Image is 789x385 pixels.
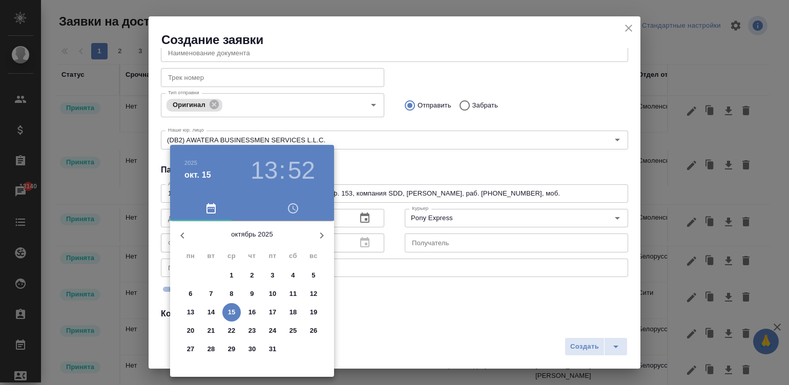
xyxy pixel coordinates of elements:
[291,270,295,281] p: 4
[181,285,200,303] button: 6
[184,169,211,181] button: окт. 15
[263,303,282,322] button: 17
[222,303,241,322] button: 15
[243,251,261,261] span: чт
[269,344,277,354] p: 31
[304,285,323,303] button: 12
[222,340,241,358] button: 29
[250,289,254,299] p: 9
[250,270,254,281] p: 2
[243,266,261,285] button: 2
[284,285,302,303] button: 11
[310,326,318,336] p: 26
[284,322,302,340] button: 25
[263,266,282,285] button: 3
[289,289,297,299] p: 11
[263,340,282,358] button: 31
[202,322,220,340] button: 21
[312,270,315,281] p: 5
[248,326,256,336] p: 23
[288,156,315,185] button: 52
[189,289,192,299] p: 6
[181,340,200,358] button: 27
[202,251,220,261] span: вт
[263,251,282,261] span: пт
[222,251,241,261] span: ср
[289,326,297,336] p: 25
[230,289,233,299] p: 8
[304,303,323,322] button: 19
[228,344,236,354] p: 29
[181,251,200,261] span: пн
[243,285,261,303] button: 9
[248,307,256,317] p: 16
[284,266,302,285] button: 4
[181,322,200,340] button: 20
[304,266,323,285] button: 5
[269,289,277,299] p: 10
[269,307,277,317] p: 17
[269,326,277,336] p: 24
[181,303,200,322] button: 13
[228,307,236,317] p: 15
[289,307,297,317] p: 18
[202,340,220,358] button: 28
[187,344,195,354] p: 27
[243,340,261,358] button: 30
[304,251,323,261] span: вс
[207,326,215,336] p: 21
[187,307,195,317] p: 13
[202,303,220,322] button: 14
[284,303,302,322] button: 18
[248,344,256,354] p: 30
[304,322,323,340] button: 26
[230,270,233,281] p: 1
[263,322,282,340] button: 24
[222,266,241,285] button: 1
[251,156,278,185] button: 13
[284,251,302,261] span: сб
[243,303,261,322] button: 16
[279,156,285,185] h3: :
[202,285,220,303] button: 7
[271,270,274,281] p: 3
[222,322,241,340] button: 22
[310,289,318,299] p: 12
[207,307,215,317] p: 14
[310,307,318,317] p: 19
[209,289,213,299] p: 7
[222,285,241,303] button: 8
[228,326,236,336] p: 22
[184,160,197,166] button: 2025
[263,285,282,303] button: 10
[243,322,261,340] button: 23
[195,229,309,240] p: октябрь 2025
[187,326,195,336] p: 20
[207,344,215,354] p: 28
